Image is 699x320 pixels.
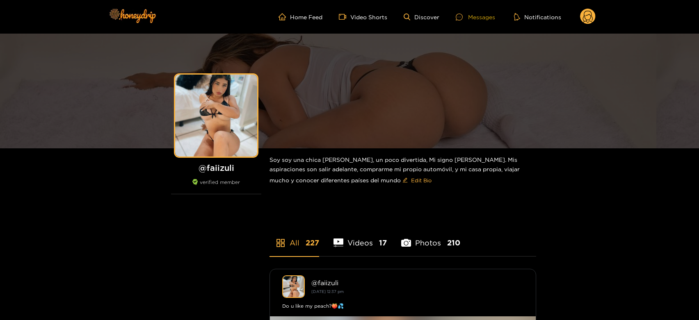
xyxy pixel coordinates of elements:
div: Soy soy una chica [PERSON_NAME], un poco divertida, Mi signo [PERSON_NAME]. Mis aspiraciones son ... [270,148,536,193]
span: video-camera [339,13,350,20]
span: Edit Bio [411,176,432,184]
a: Discover [404,14,439,20]
span: edit [402,177,408,184]
span: home [279,13,290,20]
small: [DATE] 12:37 pm [311,289,344,294]
li: Videos [334,219,387,256]
li: Photos [401,219,460,256]
a: Video Shorts [339,13,387,20]
span: 17 [379,238,387,248]
span: 227 [306,238,319,248]
li: All [270,219,319,256]
div: @ faiizuli [311,279,523,286]
button: editEdit Bio [401,174,433,187]
img: faiizuli [282,275,305,298]
span: 210 [447,238,460,248]
span: appstore [276,238,286,248]
a: Home Feed [279,13,322,20]
button: Notifications [512,13,564,21]
h1: @ faiizuli [171,163,261,173]
div: Messages [456,12,495,22]
div: verified member [171,179,261,194]
div: Do u like my peach?🍑💦 [282,302,523,310]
